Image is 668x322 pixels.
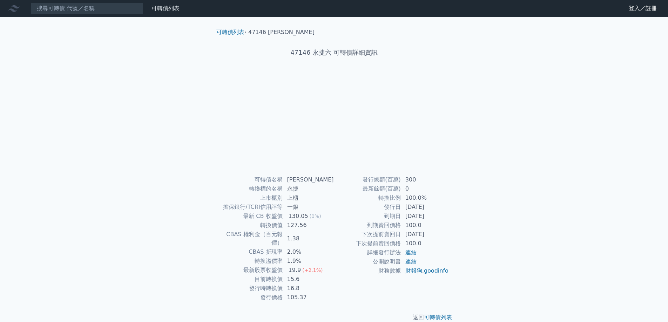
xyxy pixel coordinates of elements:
[401,175,449,184] td: 300
[334,203,401,212] td: 發行日
[283,221,334,230] td: 127.56
[219,212,283,221] td: 最新 CB 收盤價
[405,249,417,256] a: 連結
[334,230,401,239] td: 下次提前賣回日
[302,267,323,273] span: (+2.1%)
[283,203,334,212] td: 一銀
[211,48,458,57] h1: 47146 永捷六 可轉債詳細資訊
[219,266,283,275] td: 最新股票收盤價
[219,275,283,284] td: 目前轉換價
[219,203,283,212] td: 擔保銀行/TCRI信用評等
[401,239,449,248] td: 100.0
[287,266,303,274] div: 19.9
[283,230,334,247] td: 1.38
[334,257,401,266] td: 公開說明書
[216,28,247,36] li: ›
[401,184,449,193] td: 0
[283,175,334,184] td: [PERSON_NAME]
[219,284,283,293] td: 發行時轉換價
[248,28,315,36] li: 47146 [PERSON_NAME]
[401,230,449,239] td: [DATE]
[211,313,458,322] p: 返回
[334,221,401,230] td: 到期賣回價格
[405,267,422,274] a: 財報狗
[405,258,417,265] a: 連結
[283,256,334,266] td: 1.9%
[401,203,449,212] td: [DATE]
[31,2,143,14] input: 搜尋可轉債 代號／名稱
[401,212,449,221] td: [DATE]
[283,184,334,193] td: 永捷
[623,3,662,14] a: 登入／註冊
[283,247,334,256] td: 2.0%
[283,275,334,284] td: 15.6
[334,184,401,193] td: 最新餘額(百萬)
[219,247,283,256] td: CBAS 折現率
[334,239,401,248] td: 下次提前賣回價格
[424,267,448,274] a: goodinfo
[334,212,401,221] td: 到期日
[283,284,334,293] td: 16.8
[401,266,449,275] td: ,
[219,230,283,247] td: CBAS 權利金（百元報價）
[219,221,283,230] td: 轉換價值
[401,221,449,230] td: 100.0
[283,293,334,302] td: 105.37
[283,193,334,203] td: 上櫃
[334,266,401,275] td: 財務數據
[310,213,321,219] span: (0%)
[334,193,401,203] td: 轉換比例
[334,175,401,184] td: 發行總額(百萬)
[216,29,244,35] a: 可轉債列表
[219,175,283,184] td: 可轉債名稱
[287,212,310,220] div: 130.05
[219,293,283,302] td: 發行價格
[424,314,452,321] a: 可轉債列表
[334,248,401,257] td: 詳細發行辦法
[219,256,283,266] td: 轉換溢價率
[401,193,449,203] td: 100.0%
[151,5,180,12] a: 可轉債列表
[219,184,283,193] td: 轉換標的名稱
[219,193,283,203] td: 上市櫃別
